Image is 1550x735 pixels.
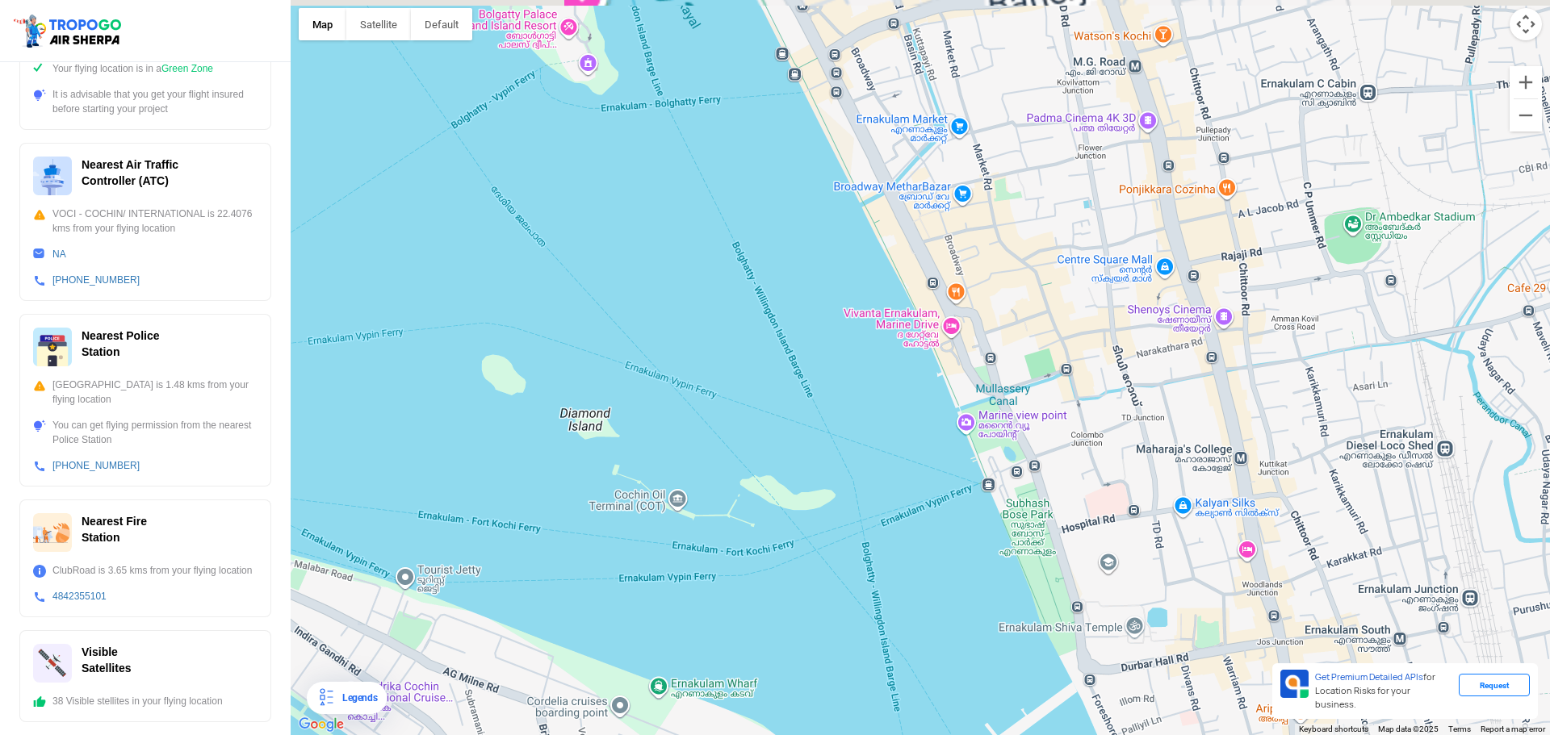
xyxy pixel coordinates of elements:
div: It is advisable that you get your flight insured before starting your project [33,87,258,116]
span: Get Premium Detailed APIs [1315,671,1423,683]
img: Legends [316,688,336,708]
span: Visible Satellites [82,645,131,674]
img: Google [295,714,348,735]
button: Show satellite imagery [346,8,411,40]
img: Premium APIs [1280,670,1309,698]
button: Show street map [299,8,346,40]
button: Zoom in [1510,66,1542,98]
span: Nearest Air Traffic Controller (ATC) [82,158,178,187]
a: [PHONE_NUMBER] [52,274,140,286]
div: ClubRoad is 3.65 kms from your flying location [33,563,258,578]
span: Green Zone [161,63,213,74]
a: Open this area in Google Maps (opens a new window) [295,714,348,735]
button: Keyboard shortcuts [1299,724,1368,735]
img: ic_tgdronemaps.svg [12,12,127,49]
span: Nearest Police Station [82,329,160,358]
div: 38 Visible stellites in your flying location [33,694,258,708]
div: [GEOGRAPHIC_DATA] is 1.48 kms from your flying location [33,378,258,407]
div: VOCI - COCHIN/ INTERNATIONAL is 22.4076 kms from your flying location [33,207,258,236]
span: Map data ©2025 [1378,725,1439,733]
div: Legends [336,688,377,708]
div: for Location Risks for your business. [1309,670,1459,712]
div: Request [1459,674,1530,696]
img: ic_atc.svg [33,157,72,195]
a: 4842355101 [52,591,107,602]
div: Your flying location is in a [33,61,258,76]
button: Zoom out [1510,99,1542,132]
img: ic_firestation.svg [33,513,72,552]
a: NA [52,248,66,260]
img: ic_satellites.svg [33,644,72,683]
img: ic_police_station.svg [33,328,72,366]
button: Map camera controls [1510,8,1542,40]
a: [PHONE_NUMBER] [52,460,140,471]
a: Report a map error [1481,725,1545,733]
div: You can get flying permission from the nearest Police Station [33,418,258,447]
a: Terms [1448,725,1471,733]
span: Nearest Fire Station [82,515,147,544]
